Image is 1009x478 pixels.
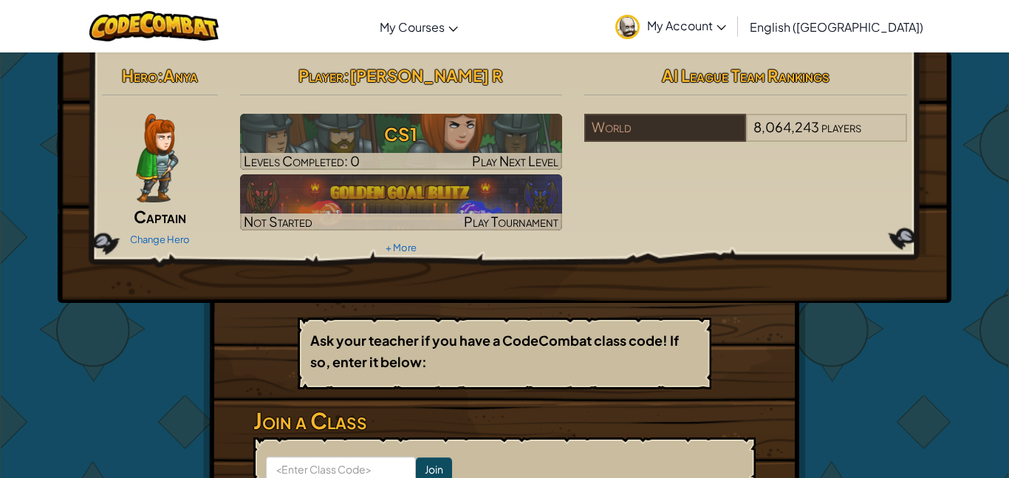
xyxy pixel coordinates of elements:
span: 8,064,243 [753,118,819,135]
img: CodeCombat logo [89,11,219,41]
span: Not Started [244,213,312,230]
span: Play Tournament [464,213,558,230]
span: Player [298,65,343,86]
span: Levels Completed: 0 [244,152,360,169]
div: World [584,114,745,142]
span: : [157,65,163,86]
span: Anya [163,65,198,86]
span: AI League Team Rankings [662,65,830,86]
b: Ask your teacher if you have a CodeCombat class code! If so, enter it below: [310,332,679,370]
a: World8,064,243players [584,128,907,145]
h3: CS1 [240,117,563,151]
img: CS1 [240,114,563,170]
h3: Join a Class [253,404,756,437]
a: Not StartedPlay Tournament [240,174,563,231]
span: English ([GEOGRAPHIC_DATA]) [750,19,923,35]
span: : [343,65,349,86]
span: [PERSON_NAME] R [349,65,503,86]
img: captain-pose.png [136,114,178,202]
span: Captain [134,206,186,227]
a: My Courses [372,7,465,47]
a: + More [386,242,417,253]
img: avatar [615,15,640,39]
span: Hero [122,65,157,86]
span: players [821,118,861,135]
a: My Account [608,3,733,49]
a: English ([GEOGRAPHIC_DATA]) [742,7,931,47]
a: Change Hero [130,233,190,245]
a: Play Next Level [240,114,563,170]
img: Golden Goal [240,174,563,231]
span: Play Next Level [472,152,558,169]
span: My Account [647,18,726,33]
span: My Courses [380,19,445,35]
